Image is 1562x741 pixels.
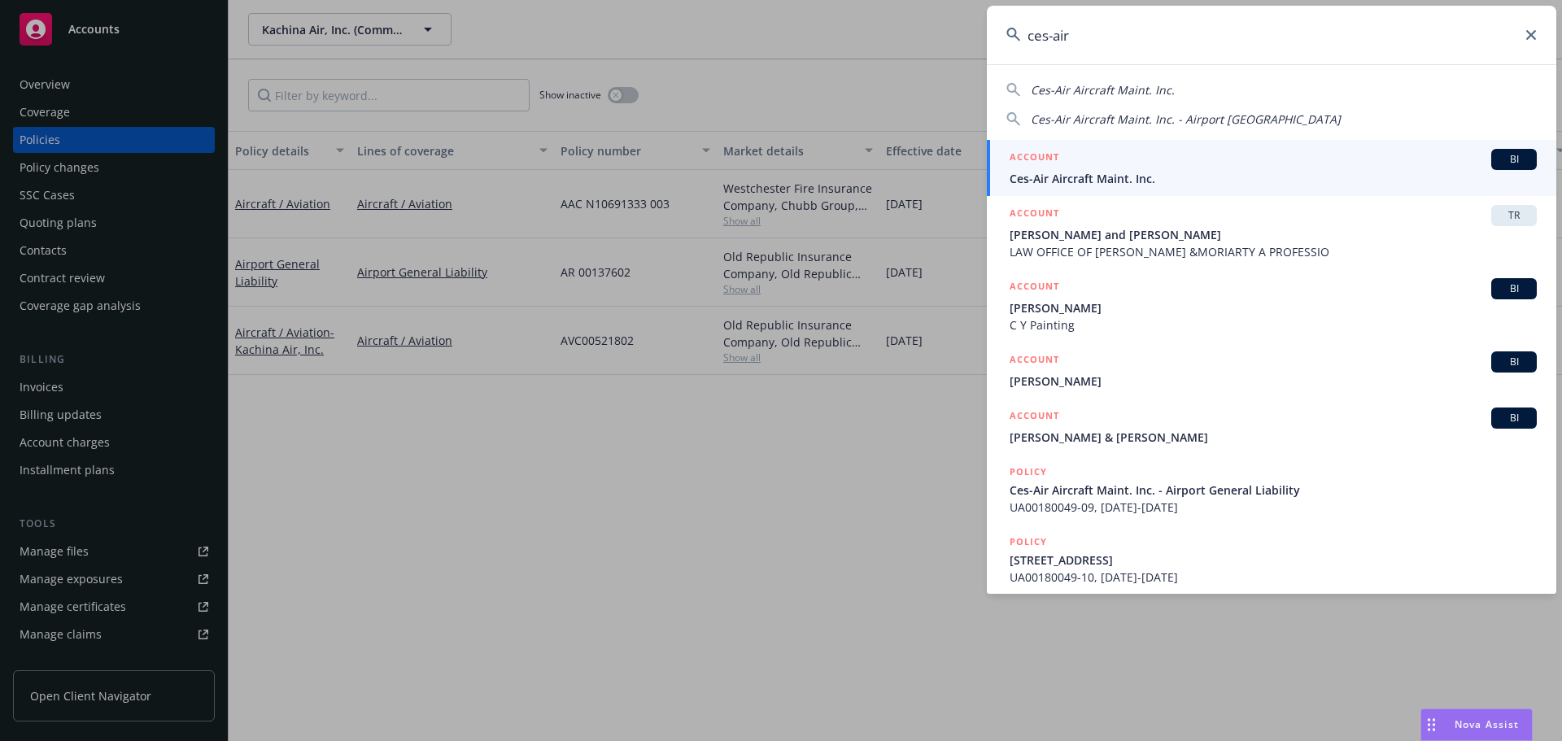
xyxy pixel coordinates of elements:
[987,342,1556,399] a: ACCOUNTBI[PERSON_NAME]
[987,269,1556,342] a: ACCOUNTBI[PERSON_NAME]C Y Painting
[1010,408,1059,427] h5: ACCOUNT
[1498,152,1530,167] span: BI
[1010,534,1047,550] h5: POLICY
[1010,278,1059,298] h5: ACCOUNT
[1010,499,1537,516] span: UA00180049-09, [DATE]-[DATE]
[1010,243,1537,260] span: LAW OFFICE OF [PERSON_NAME] &MORIARTY A PROFESSIO
[1455,717,1519,731] span: Nova Assist
[987,196,1556,269] a: ACCOUNTTR[PERSON_NAME] and [PERSON_NAME]LAW OFFICE OF [PERSON_NAME] &MORIARTY A PROFESSIO
[1010,569,1537,586] span: UA00180049-10, [DATE]-[DATE]
[1010,205,1059,224] h5: ACCOUNT
[987,399,1556,455] a: ACCOUNTBI[PERSON_NAME] & [PERSON_NAME]
[1498,355,1530,369] span: BI
[1031,111,1341,127] span: Ces-Air Aircraft Maint. Inc. - Airport [GEOGRAPHIC_DATA]
[1010,482,1537,499] span: Ces-Air Aircraft Maint. Inc. - Airport General Liability
[1031,82,1175,98] span: Ces-Air Aircraft Maint. Inc.
[987,455,1556,525] a: POLICYCes-Air Aircraft Maint. Inc. - Airport General LiabilityUA00180049-09, [DATE]-[DATE]
[1010,170,1537,187] span: Ces-Air Aircraft Maint. Inc.
[1010,351,1059,371] h5: ACCOUNT
[1010,464,1047,480] h5: POLICY
[987,140,1556,196] a: ACCOUNTBICes-Air Aircraft Maint. Inc.
[1498,208,1530,223] span: TR
[987,525,1556,595] a: POLICY[STREET_ADDRESS]UA00180049-10, [DATE]-[DATE]
[1498,411,1530,425] span: BI
[1010,429,1537,446] span: [PERSON_NAME] & [PERSON_NAME]
[987,6,1556,64] input: Search...
[1010,551,1537,569] span: [STREET_ADDRESS]
[1421,709,1442,740] div: Drag to move
[1498,281,1530,296] span: BI
[1420,708,1533,741] button: Nova Assist
[1010,316,1537,333] span: C Y Painting
[1010,149,1059,168] h5: ACCOUNT
[1010,373,1537,390] span: [PERSON_NAME]
[1010,299,1537,316] span: [PERSON_NAME]
[1010,226,1537,243] span: [PERSON_NAME] and [PERSON_NAME]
